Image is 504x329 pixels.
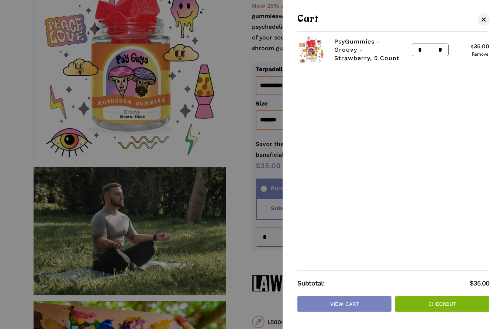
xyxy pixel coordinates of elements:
[297,15,319,24] span: Cart
[334,38,400,62] a: PsyGummies - Groovy - Strawberry, 5 Count
[424,44,437,56] input: Product quantity
[471,52,489,56] a: Remove PsyGummies - Groovy - Strawberry, 5 Count from cart
[395,296,489,312] a: Checkout
[471,43,489,50] bdi: 35.00
[297,278,470,289] strong: Subtotal:
[297,36,325,64] img: Psychedelic mushroom gummies jar with colorful designs.
[297,296,391,312] a: View cart
[470,279,489,287] bdi: 35.00
[471,44,474,49] span: $
[470,279,473,287] span: $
